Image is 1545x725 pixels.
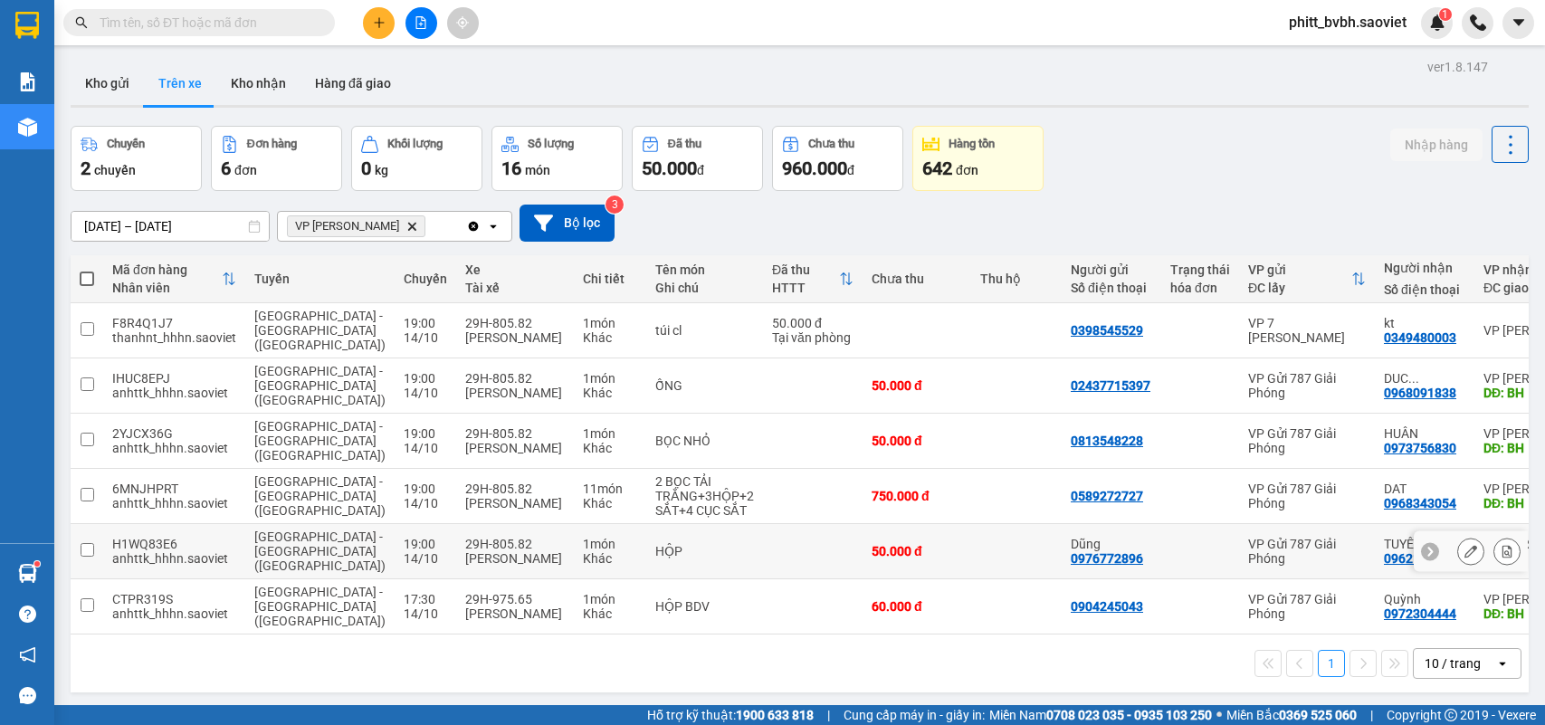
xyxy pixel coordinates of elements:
[216,62,300,105] button: Kho nhận
[1071,551,1143,566] div: 0976772896
[949,138,995,150] div: Hàng tồn
[81,157,91,179] span: 2
[1384,386,1456,400] div: 0968091838
[1318,650,1345,677] button: 1
[112,316,236,330] div: F8R4Q1J7
[1279,708,1357,722] strong: 0369 525 060
[112,592,236,606] div: CTPR319S
[1071,281,1152,295] div: Số điện thoại
[583,537,637,551] div: 1 món
[404,551,447,566] div: 14/10
[1427,57,1488,77] div: ver 1.8.147
[980,272,1053,286] div: Thu hộ
[655,599,754,614] div: HỘP BDV
[254,419,386,463] span: [GEOGRAPHIC_DATA] - [GEOGRAPHIC_DATA] ([GEOGRAPHIC_DATA])
[763,255,863,303] th: Toggle SortBy
[1495,656,1510,671] svg: open
[447,7,479,39] button: aim
[18,118,37,137] img: warehouse-icon
[1384,371,1465,386] div: DUC PHUONG
[782,157,847,179] span: 960.000
[465,426,565,441] div: 29H-805.82
[19,646,36,663] span: notification
[71,126,202,191] button: Chuyến2chuyến
[1248,371,1366,400] div: VP Gửi 787 Giải Phóng
[1248,281,1351,295] div: ĐC lấy
[1384,316,1465,330] div: kt
[404,330,447,345] div: 14/10
[465,441,565,455] div: [PERSON_NAME]
[655,323,754,338] div: túi cl
[211,126,342,191] button: Đơn hàng6đơn
[15,12,39,39] img: logo-vxr
[254,474,386,518] span: [GEOGRAPHIC_DATA] - [GEOGRAPHIC_DATA] ([GEOGRAPHIC_DATA])
[1384,482,1465,496] div: DAT
[254,529,386,573] span: [GEOGRAPHIC_DATA] - [GEOGRAPHIC_DATA] ([GEOGRAPHIC_DATA])
[465,371,565,386] div: 29H-805.82
[583,551,637,566] div: Khác
[404,272,447,286] div: Chuyến
[112,606,236,621] div: anhttk_hhhn.saoviet
[956,163,978,177] span: đơn
[1384,441,1456,455] div: 0973756830
[583,606,637,621] div: Khác
[583,482,637,496] div: 11 món
[254,364,386,407] span: [GEOGRAPHIC_DATA] - [GEOGRAPHIC_DATA] ([GEOGRAPHIC_DATA])
[808,138,854,150] div: Chưa thu
[1071,599,1143,614] div: 0904245043
[103,255,245,303] th: Toggle SortBy
[606,196,624,214] sup: 3
[254,585,386,628] span: [GEOGRAPHIC_DATA] - [GEOGRAPHIC_DATA] ([GEOGRAPHIC_DATA])
[583,316,637,330] div: 1 món
[655,474,754,518] div: 2 BỌC TẢI TRẮNG+3HỘP+2 SẮT+4 CỤC SẮT
[465,482,565,496] div: 29H-805.82
[34,561,40,567] sup: 1
[647,705,814,725] span: Hỗ trợ kỹ thuật:
[404,482,447,496] div: 19:00
[583,386,637,400] div: Khác
[486,219,501,234] svg: open
[404,316,447,330] div: 19:00
[1408,371,1419,386] span: ...
[1071,378,1150,393] div: 02437715397
[1429,14,1445,31] img: icon-new-feature
[1384,537,1465,551] div: TUYÊN
[1071,489,1143,503] div: 0589272727
[75,16,88,29] span: search
[872,272,962,286] div: Chưa thu
[254,272,386,286] div: Tuyến
[1248,592,1366,621] div: VP Gửi 787 Giải Phóng
[112,426,236,441] div: 2YJCX36G
[772,126,903,191] button: Chưa thu960.000đ
[387,138,443,150] div: Khối lượng
[363,7,395,39] button: plus
[1071,434,1143,448] div: 0813548228
[772,330,854,345] div: Tại văn phòng
[1384,606,1456,621] div: 0972304444
[655,434,754,448] div: BỌC NHỎ
[1239,255,1375,303] th: Toggle SortBy
[465,262,565,277] div: Xe
[872,599,962,614] div: 60.000 đ
[1511,14,1527,31] span: caret-down
[404,606,447,621] div: 14/10
[112,537,236,551] div: H1WQ83E6
[112,441,236,455] div: anhttk_hhhn.saoviet
[1071,262,1152,277] div: Người gửi
[844,705,985,725] span: Cung cấp máy in - giấy in:
[1170,262,1230,277] div: Trạng thái
[668,138,701,150] div: Đã thu
[655,262,754,277] div: Tên món
[632,126,763,191] button: Đã thu50.000đ
[100,13,313,33] input: Tìm tên, số ĐT hoặc mã đơn
[351,126,482,191] button: Khối lượng0kg
[465,592,565,606] div: 29H-975.65
[583,496,637,510] div: Khác
[520,205,615,242] button: Bộ lọc
[697,163,704,177] span: đ
[404,496,447,510] div: 14/10
[847,163,854,177] span: đ
[234,163,257,177] span: đơn
[872,434,962,448] div: 50.000 đ
[465,330,565,345] div: [PERSON_NAME]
